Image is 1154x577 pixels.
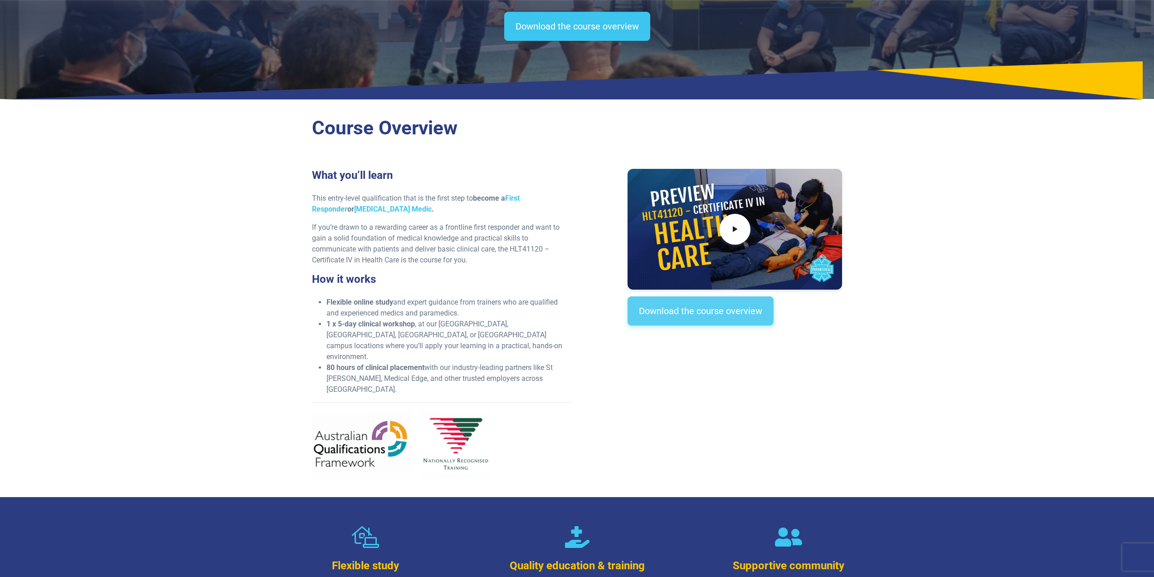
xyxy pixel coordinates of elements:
h3: How it works [312,273,572,286]
h2: Course Overview [312,117,842,140]
li: , at our [GEOGRAPHIC_DATA], [GEOGRAPHIC_DATA], [GEOGRAPHIC_DATA], or [GEOGRAPHIC_DATA] campus loc... [326,319,572,362]
a: First Responder [312,194,520,213]
strong: 80 hours of clinical placement [326,363,424,372]
strong: 1 x 5-day clinical workshop [326,320,415,328]
p: If you’re drawn to a rewarding career as a frontline first responder and want to gain a solid fou... [312,222,572,266]
strong: Flexible online study [326,298,393,306]
iframe: EmbedSocial Universal Widget [628,344,842,390]
h3: What you’ll learn [312,169,572,182]
h3: Flexible study [273,559,459,572]
h3: Quality education & training [484,559,670,572]
h3: Supportive community [696,559,882,572]
p: This entry-level qualification that is the first step to [312,193,572,215]
strong: become a or . [312,194,520,213]
a: [MEDICAL_DATA] Medic [354,205,432,213]
a: Download the course overview [628,296,774,325]
li: with our industry-leading partners like St [PERSON_NAME], Medical Edge, and other trusted employe... [326,362,572,395]
li: and expert guidance from trainers who are qualified and experienced medics and paramedics. [326,297,572,319]
a: Download the course overview [504,12,650,41]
